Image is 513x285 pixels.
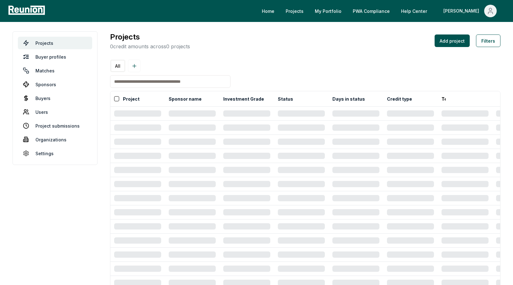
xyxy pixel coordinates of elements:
a: Project submissions [18,119,92,132]
a: Buyers [18,92,92,104]
a: Settings [18,147,92,160]
a: Projects [281,5,309,17]
a: PWA Compliance [348,5,395,17]
div: [PERSON_NAME] [443,5,482,17]
button: Project [122,92,141,105]
a: My Portfolio [310,5,346,17]
nav: Main [257,5,507,17]
button: Status [277,92,294,105]
button: Credit type [386,92,413,105]
button: [PERSON_NAME] [438,5,502,17]
button: Filters [476,34,500,47]
h3: Projects [110,31,190,43]
a: Projects [18,37,92,49]
button: Investment Grade [222,92,265,105]
button: All [111,61,124,71]
a: Buyer profiles [18,50,92,63]
button: Sponsor name [167,92,203,105]
a: Help Center [396,5,432,17]
a: Sponsors [18,78,92,91]
button: Add project [435,34,470,47]
p: 0 credit amounts across 0 projects [110,43,190,50]
a: Matches [18,64,92,77]
a: Home [257,5,279,17]
a: Users [18,106,92,118]
button: Days in status [331,92,366,105]
a: Organizations [18,133,92,146]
